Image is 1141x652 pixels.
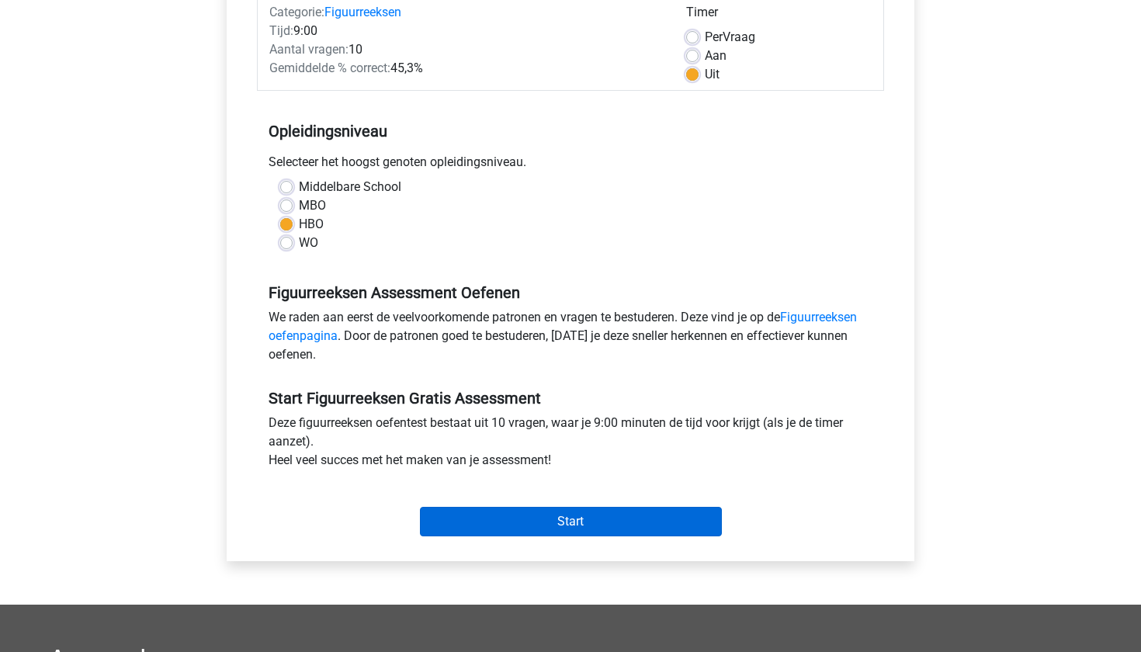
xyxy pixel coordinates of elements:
input: Start [420,507,722,536]
label: Uit [705,65,720,84]
div: Timer [686,3,872,28]
div: 10 [258,40,675,59]
div: 9:00 [258,22,675,40]
div: We raden aan eerst de veelvoorkomende patronen en vragen te bestuderen. Deze vind je op de . Door... [257,308,884,370]
label: Middelbare School [299,178,401,196]
label: MBO [299,196,326,215]
span: Categorie: [269,5,324,19]
label: Vraag [705,28,755,47]
label: WO [299,234,318,252]
h5: Opleidingsniveau [269,116,872,147]
div: Selecteer het hoogst genoten opleidingsniveau. [257,153,884,178]
span: Gemiddelde % correct: [269,61,390,75]
div: 45,3% [258,59,675,78]
label: Aan [705,47,727,65]
h5: Figuurreeksen Assessment Oefenen [269,283,872,302]
h5: Start Figuurreeksen Gratis Assessment [269,389,872,407]
a: Figuurreeksen [324,5,401,19]
label: HBO [299,215,324,234]
span: Tijd: [269,23,293,38]
span: Per [705,29,723,44]
span: Aantal vragen: [269,42,349,57]
div: Deze figuurreeksen oefentest bestaat uit 10 vragen, waar je 9:00 minuten de tijd voor krijgt (als... [257,414,884,476]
